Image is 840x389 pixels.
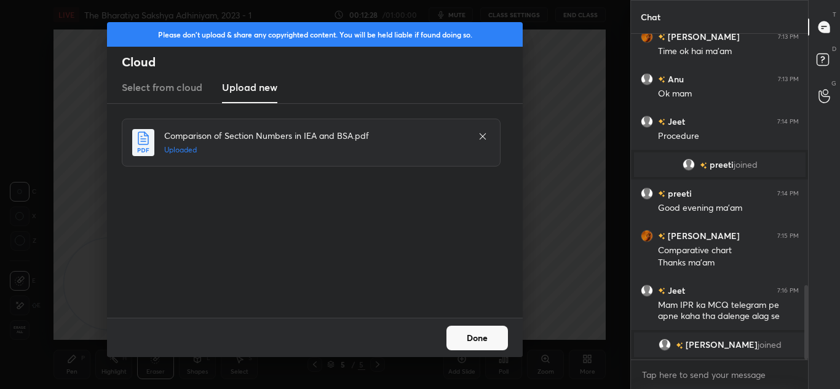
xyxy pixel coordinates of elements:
img: default.png [658,339,670,351]
img: no-rating-badge.077c3623.svg [675,342,683,349]
h6: Jeet [665,115,685,128]
h6: [PERSON_NAME] [665,229,740,242]
p: G [831,79,836,88]
img: default.png [641,116,653,128]
div: 7:14 PM [777,118,799,125]
span: preeti [709,160,733,170]
img: no-rating-badge.077c3623.svg [658,191,665,197]
h4: Comparison of Section Numbers in IEA and BSA.pdf [164,129,466,142]
div: 7:13 PM [778,33,799,41]
div: grid [631,34,809,360]
img: no-rating-badge.077c3623.svg [658,233,665,240]
div: Ok mam [658,88,799,100]
p: T [833,10,836,19]
p: D [832,44,836,53]
span: joined [757,340,781,350]
span: joined [733,160,757,170]
h3: Upload new [222,80,277,95]
img: no-rating-badge.077c3623.svg [699,162,707,169]
div: Comparative chart [658,245,799,257]
img: 23f5ea6897054b72a3ff40690eb5decb.24043962_3 [641,230,653,242]
img: default.png [682,159,694,171]
img: no-rating-badge.077c3623.svg [658,34,665,41]
img: default.png [641,285,653,297]
img: default.png [641,73,653,85]
div: Mam IPR ka MCQ telegram pe apne kaha tha dalenge alag se [658,299,799,323]
div: 7:15 PM [777,232,799,240]
div: Good evening ma'am [658,202,799,214]
h5: Uploaded [164,144,466,155]
img: no-rating-badge.077c3623.svg [658,76,665,83]
h6: Jeet [665,284,685,297]
div: 7:16 PM [777,287,799,294]
h2: Cloud [122,54,523,70]
button: Done [446,326,508,350]
h6: preeti [665,187,692,200]
img: no-rating-badge.077c3623.svg [658,288,665,294]
div: Please don't upload & share any copyrighted content. You will be held liable if found doing so. [107,22,523,47]
div: Time ok hai ma'am [658,45,799,58]
div: 7:14 PM [777,190,799,197]
div: Procedure [658,130,799,143]
img: default.png [641,187,653,200]
p: Chat [631,1,670,33]
span: [PERSON_NAME] [685,340,757,350]
h6: [PERSON_NAME] [665,30,740,43]
img: 23f5ea6897054b72a3ff40690eb5decb.24043962_3 [641,31,653,43]
div: 7:13 PM [778,76,799,83]
h6: Anu [665,73,684,85]
div: Thanks ma'am [658,257,799,269]
img: no-rating-badge.077c3623.svg [658,119,665,125]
